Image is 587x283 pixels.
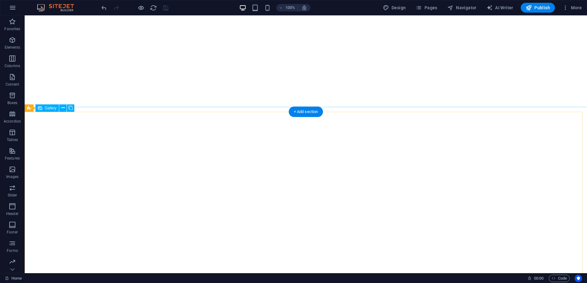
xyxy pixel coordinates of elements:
[552,275,567,282] span: Code
[289,107,323,117] div: + Add section
[521,3,555,13] button: Publish
[276,4,298,11] button: 100%
[575,275,582,282] button: Usercentrics
[416,5,437,11] span: Pages
[538,276,539,281] span: :
[560,3,584,13] button: More
[6,174,19,179] p: Images
[447,5,477,11] span: Navigator
[6,211,18,216] p: Header
[413,3,440,13] button: Pages
[527,275,544,282] h6: Session time
[6,82,19,87] p: Content
[7,248,18,253] p: Forms
[549,275,570,282] button: Code
[4,119,21,124] p: Accordion
[8,193,17,198] p: Slider
[383,5,406,11] span: Design
[380,3,408,13] div: Design (Ctrl+Alt+Y)
[137,4,145,11] button: Click here to leave preview mode and continue editing
[380,3,408,13] button: Design
[302,5,307,10] i: On resize automatically adjust zoom level to fit chosen device.
[7,100,18,105] p: Boxes
[5,63,20,68] p: Columns
[486,5,513,11] span: AI Writer
[45,106,56,110] span: Gallery
[5,275,22,282] a: Click to cancel selection. Double-click to open Pages
[35,4,82,11] img: Editor Logo
[526,5,550,11] span: Publish
[5,156,20,161] p: Features
[5,45,20,50] p: Elements
[101,4,108,11] i: Undo: columns ((5, 5, 2) -> (4, 5, 2)) (Ctrl+Z)
[4,26,20,31] p: Favorites
[445,3,479,13] button: Navigator
[285,4,295,11] h6: 100%
[562,5,582,11] span: More
[7,137,18,142] p: Tables
[100,4,108,11] button: undo
[534,275,544,282] span: 00 00
[7,230,18,235] p: Footer
[150,4,157,11] button: reload
[484,3,516,13] button: AI Writer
